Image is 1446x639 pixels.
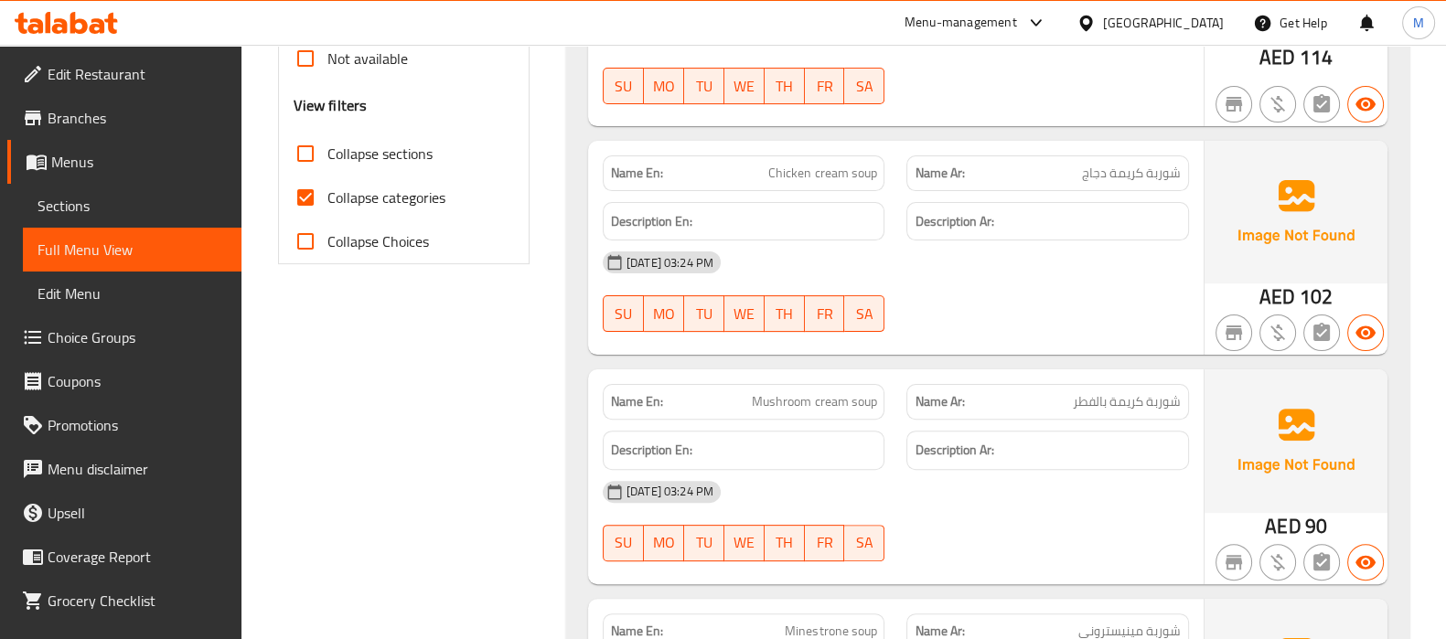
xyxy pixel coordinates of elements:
[327,230,429,252] span: Collapse Choices
[644,525,684,561] button: MO
[765,295,805,332] button: TH
[7,579,241,623] a: Grocery Checklist
[619,483,721,500] span: [DATE] 03:24 PM
[1082,164,1181,183] span: شوربة كريمة دجاج
[7,315,241,359] a: Choice Groups
[765,68,805,104] button: TH
[7,403,241,447] a: Promotions
[611,439,692,462] strong: Description En:
[772,529,798,556] span: TH
[1259,86,1296,122] button: Purchased item
[327,186,445,208] span: Collapse categories
[48,590,227,612] span: Grocery Checklist
[23,184,241,228] a: Sections
[752,392,876,411] span: Mushroom cream soup
[651,301,677,327] span: MO
[905,12,1017,34] div: Menu-management
[327,143,433,165] span: Collapse sections
[691,529,717,556] span: TU
[724,525,765,561] button: WE
[48,63,227,85] span: Edit Restaurant
[852,529,877,556] span: SA
[644,295,684,332] button: MO
[772,73,798,100] span: TH
[23,228,241,272] a: Full Menu View
[1305,508,1327,544] span: 90
[51,151,227,173] span: Menus
[1216,544,1252,580] button: Not branch specific item
[1259,314,1296,351] button: Purchased item
[684,525,724,561] button: TU
[812,73,838,100] span: FR
[1259,39,1295,75] span: AED
[619,254,721,272] span: [DATE] 03:24 PM
[772,301,798,327] span: TH
[805,295,845,332] button: FR
[765,525,805,561] button: TH
[844,295,884,332] button: SA
[1299,279,1332,314] span: 102
[611,210,692,233] strong: Description En:
[327,48,408,69] span: Not available
[7,359,241,403] a: Coupons
[1205,369,1387,512] img: Ae5nvW7+0k+MAAAAAElFTkSuQmCC
[611,73,637,100] span: SU
[7,140,241,184] a: Menus
[48,458,227,480] span: Menu disclaimer
[48,107,227,129] span: Branches
[611,392,663,411] strong: Name En:
[691,73,717,100] span: TU
[844,68,884,104] button: SA
[724,68,765,104] button: WE
[1303,86,1340,122] button: Not has choices
[805,525,845,561] button: FR
[915,164,964,183] strong: Name Ar:
[768,164,876,183] span: Chicken cream soup
[915,439,993,462] strong: Description Ar:
[1299,39,1332,75] span: 114
[7,447,241,491] a: Menu disclaimer
[1216,314,1252,351] button: Not branch specific item
[1259,544,1296,580] button: Purchased item
[732,73,757,100] span: WE
[603,68,644,104] button: SU
[1265,508,1301,544] span: AED
[294,95,368,116] h3: View filters
[644,68,684,104] button: MO
[1303,314,1340,351] button: Not has choices
[1413,13,1424,33] span: M
[852,301,877,327] span: SA
[651,529,677,556] span: MO
[7,491,241,535] a: Upsell
[915,392,964,411] strong: Name Ar:
[48,370,227,392] span: Coupons
[1103,13,1224,33] div: [GEOGRAPHIC_DATA]
[37,239,227,261] span: Full Menu View
[1205,141,1387,283] img: Ae5nvW7+0k+MAAAAAElFTkSuQmCC
[1073,392,1181,411] span: شوربة كريمة بالفطر
[1216,86,1252,122] button: Not branch specific item
[812,301,838,327] span: FR
[611,164,663,183] strong: Name En:
[805,68,845,104] button: FR
[1259,279,1295,314] span: AED
[684,68,724,104] button: TU
[7,52,241,96] a: Edit Restaurant
[724,295,765,332] button: WE
[1303,544,1340,580] button: Not has choices
[691,301,717,327] span: TU
[1347,314,1384,351] button: Available
[23,272,241,315] a: Edit Menu
[844,525,884,561] button: SA
[7,535,241,579] a: Coverage Report
[48,546,227,568] span: Coverage Report
[603,295,644,332] button: SU
[852,73,877,100] span: SA
[48,502,227,524] span: Upsell
[37,195,227,217] span: Sections
[1347,544,1384,580] button: Available
[37,282,227,304] span: Edit Menu
[611,529,637,556] span: SU
[611,301,637,327] span: SU
[732,529,757,556] span: WE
